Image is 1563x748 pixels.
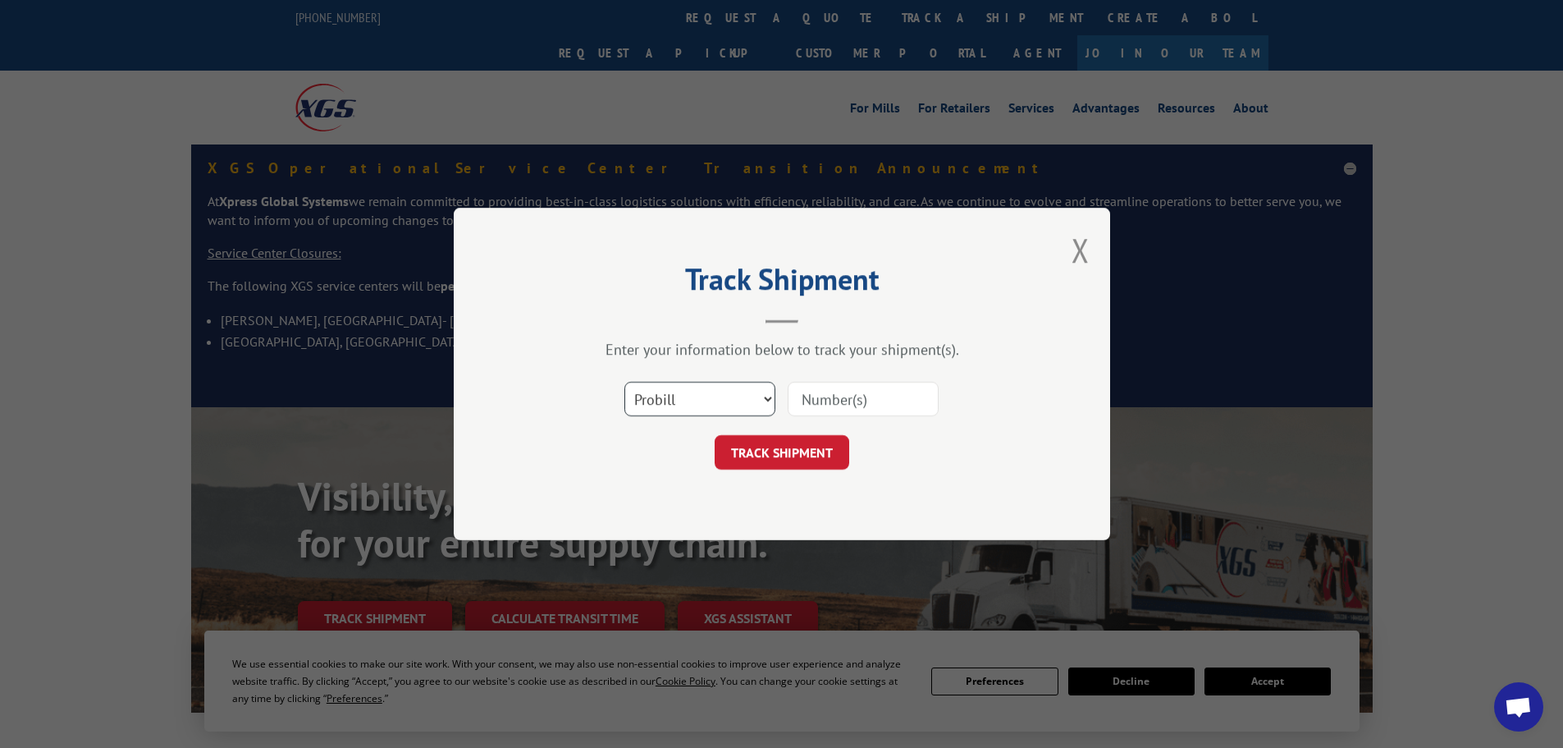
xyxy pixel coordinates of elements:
[788,382,939,416] input: Number(s)
[1494,682,1543,732] a: Open chat
[536,268,1028,299] h2: Track Shipment
[1072,228,1090,272] button: Close modal
[715,435,849,470] button: TRACK SHIPMENT
[536,340,1028,359] div: Enter your information below to track your shipment(s).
